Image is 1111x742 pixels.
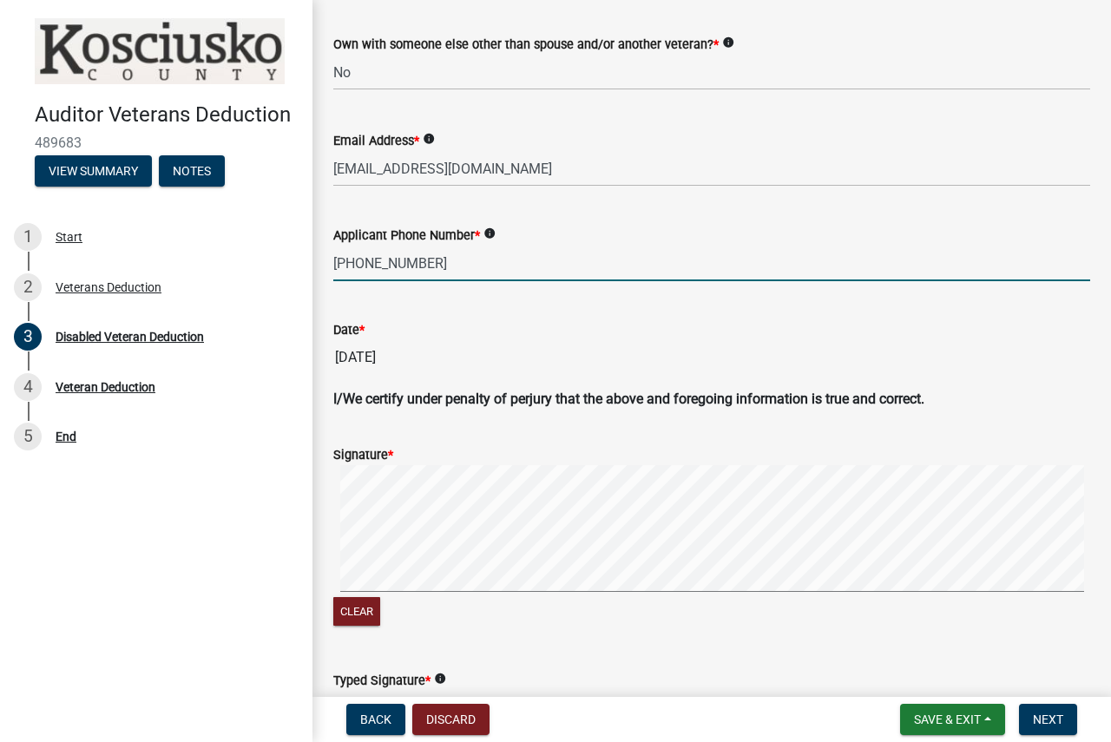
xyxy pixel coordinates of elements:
div: End [56,430,76,443]
i: info [423,133,435,145]
strong: I/We certify under penalty of perjury that the above and foregoing information is true and correct. [333,391,924,407]
button: View Summary [35,155,152,187]
h4: Auditor Veterans Deduction [35,102,299,128]
div: 2 [14,273,42,301]
label: Applicant Phone Number [333,230,480,242]
span: 489683 [35,135,278,151]
i: info [483,227,496,240]
label: Typed Signature [333,675,431,687]
span: Next [1033,712,1063,726]
div: 4 [14,373,42,401]
label: Email Address [333,135,419,148]
i: info [434,673,446,685]
button: Notes [159,155,225,187]
button: Back [346,704,405,735]
div: 1 [14,223,42,251]
wm-modal-confirm: Notes [159,165,225,179]
label: Signature [333,450,393,462]
i: info [722,36,734,49]
div: Start [56,231,82,243]
div: 5 [14,423,42,450]
span: Save & Exit [914,712,981,726]
div: Disabled Veteran Deduction [56,331,204,343]
span: Back [360,712,391,726]
label: Own with someone else other than spouse and/or another veteran? [333,39,719,51]
button: Next [1019,704,1077,735]
button: Save & Exit [900,704,1005,735]
div: Veteran Deduction [56,381,155,393]
wm-modal-confirm: Summary [35,165,152,179]
button: Clear [333,597,380,626]
button: Discard [412,704,490,735]
label: Date [333,325,365,337]
div: Veterans Deduction [56,281,161,293]
img: Kosciusko County, Indiana [35,18,285,84]
div: 3 [14,323,42,351]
